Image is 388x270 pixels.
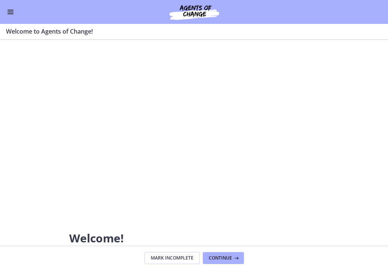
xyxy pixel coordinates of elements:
button: Mark Incomplete [144,252,200,264]
h3: Welcome to Agents of Change! [6,27,373,36]
span: Mark Incomplete [151,255,193,261]
button: Continue [203,252,244,264]
span: Continue [209,255,232,261]
span: Welcome! [69,230,124,246]
img: Agents of Change [149,3,239,21]
button: Enable menu [6,7,15,16]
